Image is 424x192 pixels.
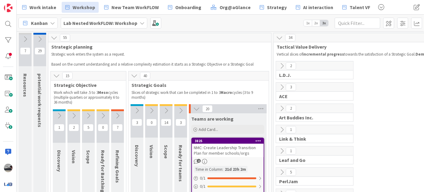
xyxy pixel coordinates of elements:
span: Strategic Goals [132,82,261,88]
span: Leaf and Go [279,157,346,163]
span: Strategic Objective [54,82,118,88]
span: Kanban [31,19,48,27]
span: 3 [286,84,296,91]
span: Workshop [73,4,95,11]
p: Work which will take .5 to 3 cycles (multiple quarters or approximately 6 to 36 months) [54,90,123,105]
span: 2x [312,20,320,26]
p: Slices of strategic work that can be completed in 1 to 3 cycles (3 to 9 months) [132,90,266,100]
span: 40 [140,72,150,79]
span: 7 [20,47,30,55]
span: Strategic planning [51,44,264,50]
span: Vision [71,150,77,163]
span: New Team WorkFLOW [111,4,159,11]
a: Strategy [256,2,290,13]
img: jB [4,164,12,172]
a: Work intake [19,2,60,13]
a: Org@aGlance [207,2,254,13]
strong: Meso [98,90,108,95]
b: Lab Nested WorkFLOW: Workshop [63,20,137,26]
span: Talent VF [350,4,370,11]
span: AI interaction [303,4,333,11]
div: Time in Column [194,166,222,173]
span: Refining Goals [115,150,121,183]
span: 29 [35,47,45,55]
span: Resources [22,74,28,97]
span: 2 [69,124,79,131]
span: 0 [98,124,108,131]
span: ACE [279,93,346,99]
span: 1 [286,147,296,155]
span: L.D.J. [279,72,346,78]
a: Talent VF [339,2,374,13]
span: 55 [60,34,70,41]
span: 34 [285,34,296,41]
div: 3825 [192,138,264,144]
span: 2 [197,159,201,163]
img: Visit kanbanzone.com [4,4,12,12]
p: Based on the current understanding and a relative complexity estimation it starts as a Strategic ... [51,62,268,67]
div: 0/1 [192,174,264,182]
span: Discovery [56,150,62,172]
span: Vision [149,145,155,158]
a: Onboarding [164,2,205,13]
span: potential work requests [37,74,43,127]
a: Workshop [62,2,99,13]
span: 1 [286,126,296,133]
div: 21d 23h 2m [223,166,248,173]
span: 5 [83,124,94,131]
strong: incremental progress [303,52,344,57]
span: PerlJam [279,178,346,184]
div: 0/1 [192,183,264,190]
p: Strategic work enters the system as a request. [51,52,268,57]
span: Strategy [267,4,287,11]
span: Art Buddies Inc. [279,115,346,121]
span: Work intake [29,4,56,11]
span: 1x [304,20,312,26]
div: 3825 [195,139,264,143]
img: avatar [4,180,12,188]
span: 5 [286,169,296,176]
span: Org@aGlance [220,4,251,11]
span: 3 [132,119,142,126]
span: 0 / 1 [200,175,206,181]
span: 7 [112,124,123,131]
span: 0 / 1 [200,183,206,190]
span: 0 [146,119,157,126]
span: 20 [202,105,213,112]
input: Quick Filter... [335,18,380,29]
a: New Team WorkFLOW [101,2,162,13]
span: Onboarding [175,4,201,11]
span: 3x [320,20,328,26]
span: 2 [286,105,296,112]
a: AI interaction [292,2,337,13]
div: NMC: Create Leadership Transition Plan for member schools/orgs [192,144,264,157]
span: 1 [54,124,64,131]
span: : [222,166,223,173]
span: 2 [286,62,296,70]
span: Ready for teams [178,145,184,182]
span: 14 [161,119,171,126]
span: Teams are working [191,116,234,122]
span: Scope [85,150,91,164]
span: 3 [176,119,186,126]
span: Scope [163,145,169,159]
span: Discovery [134,145,140,166]
span: Add Card... [199,127,218,132]
span: 15 [62,72,73,79]
div: 3825NMC: Create Leadership Transition Plan for member schools/orgs [192,138,264,157]
span: Link & Think [279,136,346,142]
strong: Macro [221,90,232,95]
